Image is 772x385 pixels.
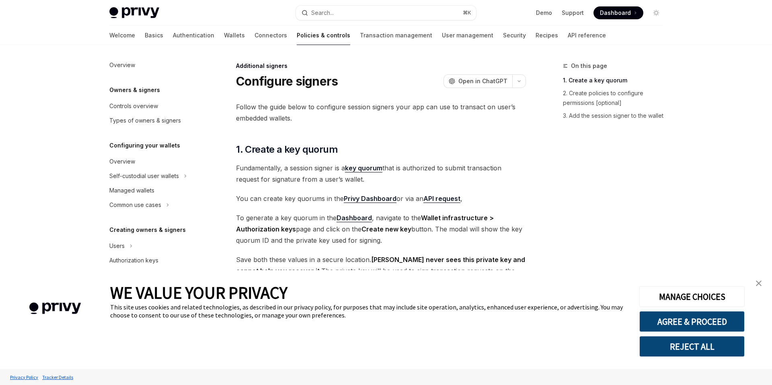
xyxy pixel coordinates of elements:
[12,291,98,326] img: company logo
[463,10,471,16] span: ⌘ K
[236,101,526,124] span: Follow the guide below to configure session signers your app can use to transact on user’s embedd...
[563,74,669,87] a: 1. Create a key quorum
[110,303,627,319] div: This site uses cookies and related technologies, as described in our privacy policy, for purposes...
[109,7,159,18] img: light logo
[297,26,350,45] a: Policies & controls
[236,162,526,185] span: Fundamentally, a session signer is a that is authorized to submit transaction request for signatu...
[236,62,526,70] div: Additional signers
[109,241,125,251] div: Users
[109,85,160,95] h5: Owners & signers
[536,9,552,17] a: Demo
[236,212,526,246] span: To generate a key quorum in the , navigate to the page and click on the button. The modal will sh...
[173,26,214,45] a: Authentication
[109,141,180,150] h5: Configuring your wallets
[236,74,338,88] h1: Configure signers
[563,87,669,109] a: 2. Create policies to configure permissions [optional]
[600,9,631,17] span: Dashboard
[423,195,460,203] a: API request
[224,26,245,45] a: Wallets
[345,164,382,172] a: key quorum
[145,26,163,45] a: Basics
[568,26,606,45] a: API reference
[8,370,40,384] a: Privacy Policy
[103,113,206,128] a: Types of owners & signers
[109,225,186,235] h5: Creating owners & signers
[296,6,476,20] button: Search...⌘K
[110,282,287,303] span: WE VALUE YOUR PRIVACY
[103,58,206,72] a: Overview
[109,60,135,70] div: Overview
[344,195,396,203] a: Privy Dashboard
[562,9,584,17] a: Support
[109,171,179,181] div: Self-custodial user wallets
[563,109,669,122] a: 3. Add the session signer to the wallet
[236,256,525,275] strong: [PERSON_NAME] never sees this private key and cannot help you recover it.
[593,6,643,19] a: Dashboard
[103,268,206,282] a: Key quorums
[236,143,338,156] span: 1. Create a key quorum
[103,99,206,113] a: Controls overview
[756,281,762,286] img: close banner
[458,77,507,85] span: Open in ChatGPT
[639,336,745,357] button: REJECT ALL
[311,8,334,18] div: Search...
[443,74,512,88] button: Open in ChatGPT
[650,6,663,19] button: Toggle dark mode
[639,311,745,332] button: AGREE & PROCEED
[109,26,135,45] a: Welcome
[103,253,206,268] a: Authorization keys
[442,26,493,45] a: User management
[109,256,158,265] div: Authorization keys
[255,26,287,45] a: Connectors
[639,286,745,307] button: MANAGE CHOICES
[109,157,135,166] div: Overview
[360,26,432,45] a: Transaction management
[236,254,526,288] span: Save both these values in a secure location. The private key will be used to sign transaction req...
[503,26,526,45] a: Security
[103,154,206,169] a: Overview
[40,370,75,384] a: Tracker Details
[571,61,607,71] span: On this page
[361,225,411,233] strong: Create new key
[536,26,558,45] a: Recipes
[337,214,372,222] a: Dashboard
[109,116,181,125] div: Types of owners & signers
[236,193,526,204] span: You can create key quorums in the or via an ,
[103,183,206,198] a: Managed wallets
[109,186,154,195] div: Managed wallets
[109,101,158,111] div: Controls overview
[109,200,161,210] div: Common use cases
[751,275,767,291] a: close banner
